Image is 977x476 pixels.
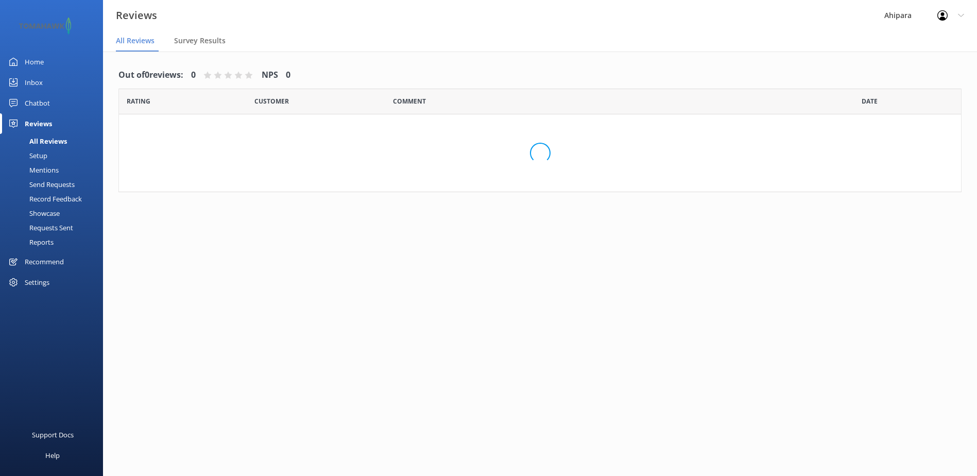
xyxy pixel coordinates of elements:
[191,69,196,82] h4: 0
[6,134,67,148] div: All Reviews
[6,163,59,177] div: Mentions
[262,69,278,82] h4: NPS
[25,113,52,134] div: Reviews
[286,69,290,82] h4: 0
[6,206,103,220] a: Showcase
[116,36,155,46] span: All Reviews
[6,177,103,192] a: Send Requests
[6,192,103,206] a: Record Feedback
[6,148,47,163] div: Setup
[6,220,103,235] a: Requests Sent
[45,445,60,466] div: Help
[25,93,50,113] div: Chatbot
[174,36,226,46] span: Survey Results
[25,72,43,93] div: Inbox
[6,220,73,235] div: Requests Sent
[6,148,103,163] a: Setup
[254,96,289,106] span: Date
[6,206,60,220] div: Showcase
[118,69,183,82] h4: Out of 0 reviews:
[15,18,75,35] img: 2-1647550015.png
[393,96,426,106] span: Question
[6,192,82,206] div: Record Feedback
[6,163,103,177] a: Mentions
[25,251,64,272] div: Recommend
[127,96,150,106] span: Date
[6,177,75,192] div: Send Requests
[6,235,54,249] div: Reports
[6,235,103,249] a: Reports
[32,424,74,445] div: Support Docs
[25,272,49,293] div: Settings
[116,7,157,24] h3: Reviews
[862,96,878,106] span: Date
[25,52,44,72] div: Home
[6,134,103,148] a: All Reviews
